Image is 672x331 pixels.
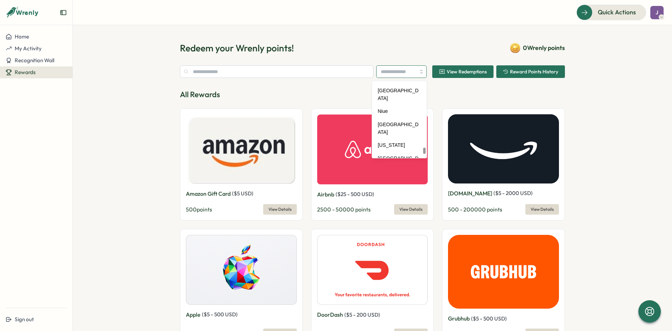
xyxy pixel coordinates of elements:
[373,84,425,105] div: [GEOGRAPHIC_DATA]
[493,190,533,196] span: ( $ 5 - 2000 USD )
[263,204,297,215] button: View Details
[15,316,34,323] span: Sign out
[471,315,507,322] span: ( $ 5 - 500 USD )
[448,235,559,309] img: Grubhub
[394,204,428,215] button: View Details
[510,69,558,74] span: Reward Points History
[186,114,297,184] img: Amazon Gift Card
[576,5,646,20] button: Quick Actions
[448,314,470,323] p: Grubhub
[15,33,29,40] span: Home
[317,114,428,185] img: Airbnb
[373,139,425,152] div: [US_STATE]
[202,311,238,318] span: ( $ 5 - 500 USD )
[15,57,54,64] span: Recognition Wall
[15,45,42,52] span: My Activity
[432,65,493,78] button: View Redemptions
[336,191,374,197] span: ( $ 25 - 500 USD )
[448,189,492,198] p: [DOMAIN_NAME]
[180,89,565,100] p: All Rewards
[344,311,380,318] span: ( $ 5 - 200 USD )
[399,204,422,214] span: View Details
[373,105,425,118] div: Niue
[232,190,253,197] span: ( $ 5 USD )
[656,9,658,15] span: J
[186,206,212,213] span: 500 points
[186,235,297,305] img: Apple
[523,43,565,52] span: 0 Wrenly points
[317,235,428,305] img: DoorDash
[317,206,371,213] span: 2500 - 50000 points
[496,65,565,78] button: Reward Points History
[180,42,294,54] h1: Redeem your Wrenly points!
[60,9,67,16] button: Expand sidebar
[15,69,36,75] span: Rewards
[447,69,487,74] span: View Redemptions
[268,204,292,214] span: View Details
[186,310,201,319] p: Apple
[448,206,502,213] span: 500 - 200000 points
[650,6,664,19] button: J
[373,152,425,173] div: [GEOGRAPHIC_DATA]
[531,204,554,214] span: View Details
[448,114,559,184] img: Amazon.com
[373,118,425,139] div: [GEOGRAPHIC_DATA]
[317,190,334,199] p: Airbnb
[598,8,636,17] span: Quick Actions
[317,310,343,319] p: DoorDash
[525,204,559,215] button: View Details
[186,189,231,198] p: Amazon Gift Card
